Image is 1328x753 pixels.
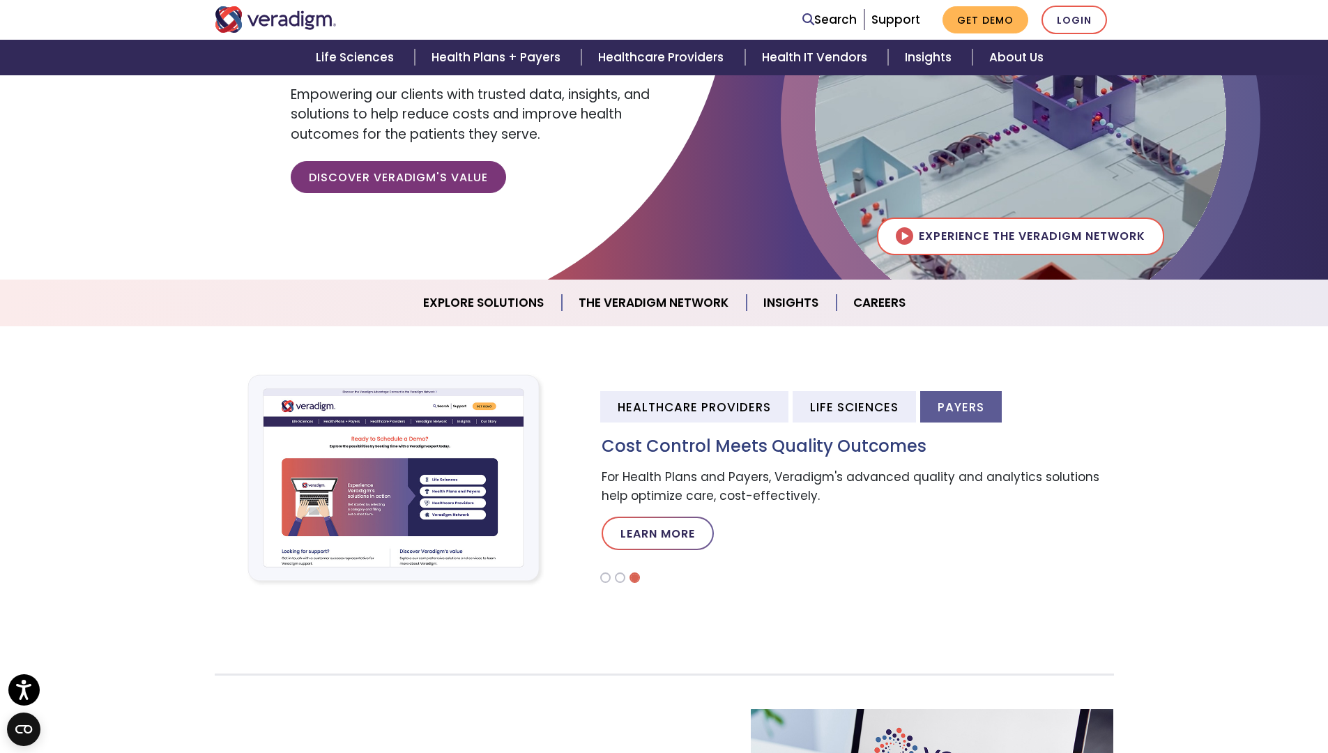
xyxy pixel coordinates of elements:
[406,285,562,321] a: Explore Solutions
[888,40,972,75] a: Insights
[1041,6,1107,34] a: Login
[837,285,922,321] a: Careers
[299,40,415,75] a: Life Sciences
[793,391,916,423] li: Life Sciences
[745,40,888,75] a: Health IT Vendors
[942,6,1028,33] a: Get Demo
[562,285,747,321] a: The Veradigm Network
[215,6,337,33] img: Veradigm logo
[581,40,745,75] a: Healthcare Providers
[291,85,650,144] span: Empowering our clients with trusted data, insights, and solutions to help reduce costs and improv...
[602,468,1114,505] p: For Health Plans and Payers, Veradigm's advanced quality and analytics solutions help optimize ca...
[920,391,1002,423] li: Payers
[415,40,581,75] a: Health Plans + Payers
[600,391,788,423] li: Healthcare Providers
[871,11,920,28] a: Support
[602,517,714,550] a: Learn More
[291,161,506,193] a: Discover Veradigm's Value
[747,285,837,321] a: Insights
[972,40,1060,75] a: About Us
[602,436,1114,457] h3: Cost Control Meets Quality Outcomes
[7,713,40,746] button: Open CMP widget
[802,10,857,29] a: Search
